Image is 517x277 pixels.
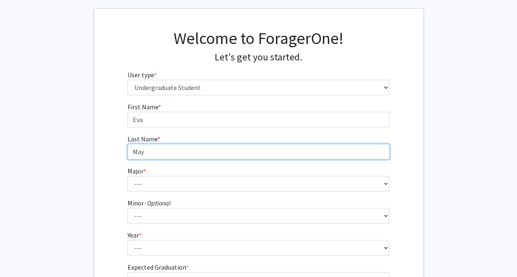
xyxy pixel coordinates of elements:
[144,199,171,207] i: - Optional
[128,28,389,48] h1: Welcome to ForagerOne!
[128,230,141,240] label: Year
[128,51,389,63] h4: Let's get you started.
[128,262,189,272] label: Expected Graduation
[128,135,158,143] span: Last Name
[128,70,157,80] label: User type
[6,240,35,271] iframe: Chat
[128,166,146,176] label: Major
[128,198,171,208] label: Minor
[128,103,158,111] span: First Name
